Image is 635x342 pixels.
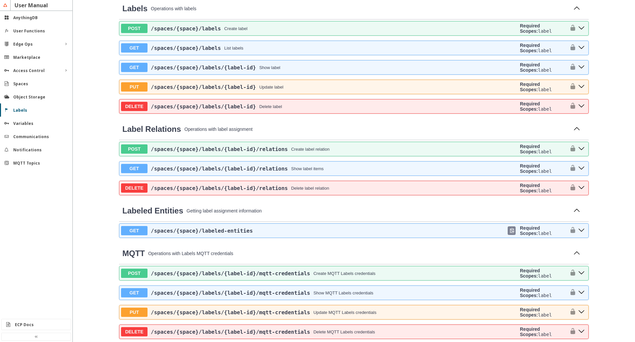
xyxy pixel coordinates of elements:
button: Collapse operation [571,124,582,134]
button: get ​/spaces​/{space}​/labels​/{label-id} [576,63,587,72]
span: DELETE [121,183,148,193]
a: /spaces/{space}/labels/{label-id}/mqtt-credentials [151,290,310,296]
button: get ​/spaces​/{space}​/labels​/{label-id}​/relations [576,164,587,173]
button: DELETE/spaces/{space}/labels/{label-id}/mqtt-credentialsDelete MQTT Labels credentials [121,327,517,336]
span: GET [121,288,148,297]
button: DELETE/spaces/{space}/labels/{label-id}Delete label [121,102,517,111]
a: Labeled Entities [122,206,183,215]
a: /spaces/{space}/labels/{label-id} [151,84,256,90]
div: Update MQTT Labels credentials [314,310,377,315]
code: label [538,293,552,298]
a: /spaces/{space}/labels/{label-id}/mqtt-credentials [151,329,310,335]
span: MQTT [122,249,145,258]
a: /spaces/{space}/labels/{label-id}/relations [151,166,288,172]
span: /spaces /{space} /labels /{label-id} [151,84,256,90]
code: label [538,169,552,174]
span: PUT [121,308,148,317]
span: POST [121,144,148,154]
button: Collapse operation [571,206,582,216]
span: /spaces /{space} /labels /{label-id} /relations [151,166,288,172]
button: authorization button unlocked [566,183,576,193]
p: Operations with labels [151,6,568,11]
p: Operations with label assignment [184,127,568,132]
button: delete ​/spaces​/{space}​/labels​/{label-id}​/mqtt-credentials [576,327,587,336]
span: /spaces /{space} /labels /{label-id} /mqtt-credentials [151,329,310,335]
code: label [538,273,552,279]
a: Label Relations [122,125,181,134]
span: /spaces /{space} /labels /{label-id} /mqtt-credentials [151,309,310,316]
button: authorization button unlocked [566,144,576,154]
button: GET/spaces/{space}/labels/{label-id}Show label [121,63,517,72]
button: POST/spaces/{space}/labels/{label-id}/mqtt-credentialsCreate MQTT Labels credentials [121,269,517,278]
span: /spaces /{space} /labels /{label-id} /relations [151,185,288,191]
a: /spaces/{space}/labels/{label-id}/mqtt-credentials [151,270,310,277]
button: get ​/spaces​/{space}​/labels​/{label-id}​/mqtt-credentials [576,288,587,297]
div: Delete MQTT Labels credentials [314,329,375,334]
div: Create label [224,26,247,31]
span: /spaces /{space} /labels [151,45,221,51]
button: POST/spaces/{space}/labels/{label-id}/relationsCreate label relation [121,144,517,154]
button: GET/spaces/{space}/labels/{label-id}/relationsShow label items [121,164,517,173]
button: GET/spaces/{space}/labeled-entities [121,226,506,235]
span: POST [121,269,148,278]
code: label [538,67,552,73]
button: Collapse operation [571,4,582,14]
button: authorization button unlocked [566,307,576,318]
span: DELETE [121,327,148,336]
b: Required Scopes: [520,62,540,73]
div: Update label [259,85,283,90]
div: Show MQTT Labels credentials [314,290,373,295]
div: Delete label [259,104,282,109]
a: /spaces/{space}/labels [151,45,221,51]
button: authorization button unlocked [566,23,576,34]
span: /spaces /{space} /labels /{label-id} /mqtt-credentials [151,270,310,277]
span: DELETE [121,102,148,111]
span: /spaces /{space} /labels /{label-id} /mqtt-credentials [151,290,310,296]
code: label [538,312,552,318]
a: /spaces/{space}/labels/{label-id} [151,64,256,71]
button: authorization button unlocked [566,287,576,298]
button: GET/spaces/{space}/labelsList labels [121,43,517,53]
button: authorization button unlocked [566,268,576,279]
b: Required Scopes: [520,43,540,53]
code: label [538,188,552,193]
p: Getting label assignment information [187,208,568,213]
a: /spaces/{space}/labels/{label-id} [151,103,256,110]
b: Required Scopes: [520,287,540,298]
span: POST [121,24,148,33]
span: GET [121,63,148,72]
a: /spaces/{space}/labels/{label-id}/mqtt-credentials [151,309,310,316]
span: /spaces /{space} /labeled-entities [151,228,253,234]
button: authorization button unlocked [566,163,576,174]
b: Required Scopes: [520,82,540,92]
b: Required Scopes: [520,183,540,193]
button: authorization button unlocked [566,62,576,73]
a: Labels [122,4,148,13]
span: PUT [121,82,148,92]
span: Labeled Entities [122,206,183,215]
button: POST/spaces/{space}/labelsCreate label [121,24,517,33]
span: /spaces /{space} /labels [151,25,221,32]
button: post ​/spaces​/{space}​/labels​/{label-id}​/relations [576,145,587,153]
button: PUT/spaces/{space}/labels/{label-id}/mqtt-credentialsUpdate MQTT Labels credentials [121,308,517,317]
code: label [538,106,552,112]
button: put ​/spaces​/{space}​/labels​/{label-id}​/mqtt-credentials [576,308,587,317]
button: authorization button unlocked [566,225,576,236]
code: label [538,48,552,53]
button: authorization button unlocked [566,326,576,337]
button: authorization button unlocked [566,101,576,112]
span: /spaces /{space} /labels /{label-id} /relations [151,146,288,152]
span: /spaces /{space} /labels /{label-id} [151,64,256,71]
b: Required Scopes: [520,101,540,112]
div: List labels [224,46,243,51]
button: post ​/spaces​/{space}​/labels [576,24,587,33]
button: authorization button unlocked [566,82,576,92]
a: /spaces/{space}/labels/{label-id}/relations [151,146,288,152]
span: GET [121,226,148,235]
b: Required Scopes: [520,307,540,318]
div: Delete label relation [291,186,329,191]
a: /spaces/{space}/labels/{label-id}/relations [151,185,288,191]
a: /spaces/{space}/labels [151,25,221,32]
span: GET [121,43,148,53]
